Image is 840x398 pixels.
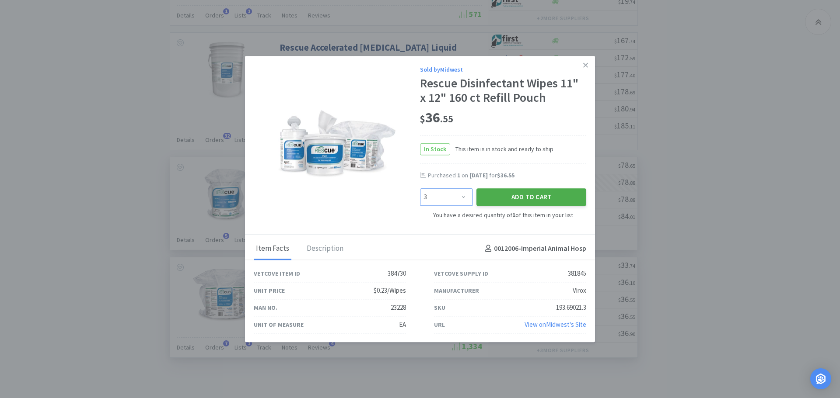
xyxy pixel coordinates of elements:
[476,189,586,206] button: Add to Cart
[420,211,586,220] div: You have a desired quantity of of this item in your list
[254,269,300,278] div: Vetcove Item ID
[457,171,460,179] span: 1
[428,171,586,180] div: Purchased on for
[434,286,479,295] div: Manufacturer
[420,65,586,74] div: Sold by Midwest
[497,171,514,179] span: $36.55
[420,109,453,126] span: 36
[512,211,515,219] strong: 1
[254,238,291,260] div: Item Facts
[525,320,586,329] a: View onMidwest's Site
[304,238,346,260] div: Description
[374,285,406,296] div: $0.23/Wipes
[568,268,586,279] div: 381845
[388,268,406,279] div: 384730
[254,303,277,312] div: Man No.
[420,144,450,155] span: In Stock
[450,144,553,154] span: This item is in stock and ready to ship
[434,320,445,329] div: URL
[420,113,425,125] span: $
[434,269,488,278] div: Vetcove Supply ID
[556,302,586,313] div: 193.69021.3
[391,302,406,313] div: 23228
[440,113,453,125] span: . 55
[469,171,488,179] span: [DATE]
[420,76,586,105] div: Rescue Disinfectant Wipes 11" x 12" 160 ct Refill Pouch
[482,243,586,255] h4: 0012006 - Imperial Animal Hosp
[573,285,586,296] div: Virox
[254,320,304,329] div: Unit of Measure
[254,286,285,295] div: Unit Price
[434,303,445,312] div: SKU
[399,319,406,330] div: EA
[271,99,402,186] img: 15939722dd8b4e66a660b706dea97e89_381845.jpeg
[810,368,831,389] div: Open Intercom Messenger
